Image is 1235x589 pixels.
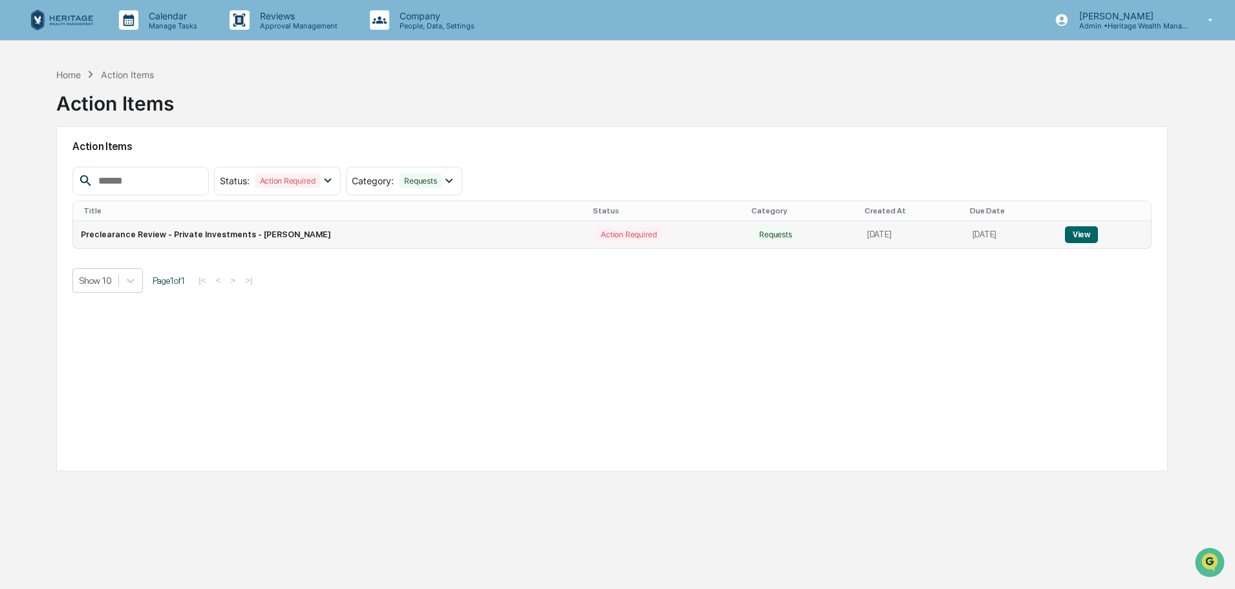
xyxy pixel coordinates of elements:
div: Action Items [101,69,154,80]
button: >| [241,275,256,286]
div: Category [751,206,854,215]
button: Start new chat [220,103,235,118]
div: Status [593,206,741,215]
div: 🔎 [13,189,23,199]
img: 1746055101610-c473b297-6a78-478c-a979-82029cc54cd1 [13,99,36,122]
p: People, Data, Settings [389,21,481,30]
div: Due Date [970,206,1052,215]
button: < [212,275,225,286]
span: Data Lookup [26,187,81,200]
p: Admin • Heritage Wealth Management [1069,21,1189,30]
a: View [1065,230,1098,239]
p: Calendar [138,10,204,21]
div: Created At [865,206,960,215]
iframe: Open customer support [1194,546,1229,581]
div: Requests [754,227,797,242]
img: logo [31,10,93,31]
div: 🗄️ [94,164,104,175]
h2: Action Items [72,140,1152,153]
span: Category : [352,175,394,186]
div: 🖐️ [13,164,23,175]
td: [DATE] [965,221,1057,248]
span: Page 1 of 1 [153,275,185,286]
a: 🖐️Preclearance [8,158,89,181]
div: Action Required [596,227,661,242]
div: Requests [399,173,442,188]
div: Home [56,69,81,80]
p: How can we help? [13,27,235,48]
a: 🔎Data Lookup [8,182,87,206]
div: Action Items [56,81,174,115]
span: Attestations [107,163,160,176]
a: 🗄️Attestations [89,158,166,181]
span: Pylon [129,219,156,229]
div: Title [83,206,583,215]
button: View [1065,226,1098,243]
td: [DATE] [859,221,965,248]
p: Manage Tasks [138,21,204,30]
input: Clear [34,59,213,72]
div: Action Required [255,173,321,188]
p: Reviews [250,10,344,21]
a: Powered byPylon [91,219,156,229]
div: We're available if you need us! [44,112,164,122]
button: |< [195,275,209,286]
div: Start new chat [44,99,212,112]
td: Preclearance Review - Private Investments - [PERSON_NAME] [73,221,588,248]
p: Approval Management [250,21,344,30]
span: Status : [220,175,250,186]
p: [PERSON_NAME] [1069,10,1189,21]
button: > [226,275,239,286]
span: Preclearance [26,163,83,176]
p: Company [389,10,481,21]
